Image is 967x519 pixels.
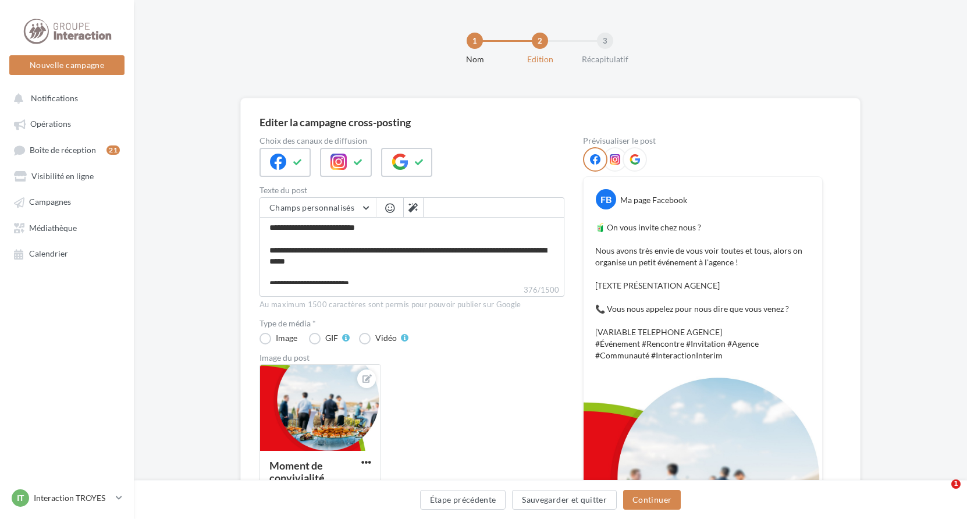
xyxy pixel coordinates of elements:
label: Type de média * [259,319,564,328]
div: Ma page Facebook [620,194,687,206]
div: FB [596,189,616,209]
button: Sauvegarder et quitter [512,490,617,510]
span: Boîte de réception [30,145,96,155]
label: Choix des canaux de diffusion [259,137,564,145]
span: Médiathèque [29,223,77,233]
button: Champs personnalisés [260,198,376,218]
a: Boîte de réception21 [7,139,127,161]
a: Médiathèque [7,217,127,238]
div: GIF [325,334,338,342]
div: 1 [467,33,483,49]
a: Calendrier [7,243,127,264]
div: Editer la campagne cross-posting [259,117,411,127]
span: Notifications [31,93,78,103]
p: Interaction TROYES [34,492,111,504]
iframe: Intercom live chat [927,479,955,507]
div: Vidéo [375,334,397,342]
div: 3 [597,33,613,49]
button: Notifications [7,87,122,108]
a: Visibilité en ligne [7,165,127,186]
button: Étape précédente [420,490,506,510]
a: IT Interaction TROYES [9,487,125,509]
div: Au maximum 1500 caractères sont permis pour pouvoir publier sur Google [259,300,564,310]
span: 1 [951,479,961,489]
span: Visibilité en ligne [31,171,94,181]
p: 🧃 On vous invite chez nous ? Nous avons très envie de vous voir toutes et tous, alors on organise... [595,222,810,361]
button: Nouvelle campagne [9,55,125,75]
div: 2 [532,33,548,49]
span: Calendrier [29,249,68,259]
label: Texte du post [259,186,564,194]
div: Edition [503,54,577,65]
div: Moment de convivialité [269,459,325,484]
div: Récapitulatif [568,54,642,65]
a: Campagnes [7,191,127,212]
button: Continuer [623,490,681,510]
a: Opérations [7,113,127,134]
div: Image du post [259,354,564,362]
span: Opérations [30,119,71,129]
span: Campagnes [29,197,71,207]
div: Prévisualiser le post [583,137,823,145]
label: 376/1500 [259,284,564,297]
span: Champs personnalisés [269,202,354,212]
span: IT [17,492,24,504]
div: 21 [106,145,120,155]
div: Nom [438,54,512,65]
div: Image [276,334,297,342]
